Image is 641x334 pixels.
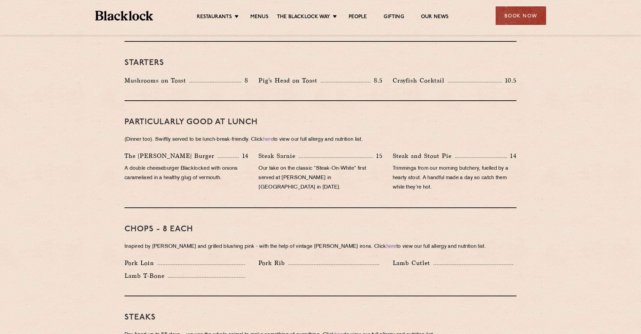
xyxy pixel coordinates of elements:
[258,151,299,161] p: Steak Sarnie
[239,152,249,160] p: 14
[507,152,517,160] p: 14
[124,271,168,280] p: Lamb T-Bone
[258,76,321,85] p: Pig's Head on Toast
[349,14,367,21] a: People
[384,14,404,21] a: Gifting
[124,164,248,183] p: A double cheeseburger Blacklocked with onions caramelised in a healthy glug of vermouth.
[277,14,330,21] a: The Blacklock Way
[124,225,517,234] h3: Chops - 8 each
[124,118,517,127] h3: PARTICULARLY GOOD AT LUNCH
[393,76,448,85] p: Crayfish Cocktail
[250,14,269,21] a: Menus
[124,258,157,268] p: Pork Loin
[496,6,546,25] div: Book Now
[421,14,449,21] a: Our News
[263,137,273,142] a: here
[124,135,517,144] p: (Dinner too). Swiftly served to be lunch-break-friendly. Click to view our full allergy and nutri...
[241,76,248,85] p: 8
[502,76,517,85] p: 10.5
[124,313,517,322] h3: Steaks
[258,164,382,192] p: Our take on the classic “Steak-On-White” first served at [PERSON_NAME] in [GEOGRAPHIC_DATA] in [D...
[124,242,517,252] p: Inspired by [PERSON_NAME] and grilled blushing pink - with the help of vintage [PERSON_NAME] iron...
[393,164,517,192] p: Trimmings from our morning butchery, fuelled by a hearty stout. A handful made a day so catch the...
[124,59,517,67] h3: Starters
[124,151,218,161] p: The [PERSON_NAME] Burger
[393,151,455,161] p: Steak and Stout Pie
[124,76,189,85] p: Mushrooms on Toast
[393,258,433,268] p: Lamb Cutlet
[258,258,288,268] p: Pork Rib
[370,76,383,85] p: 8.5
[95,11,153,21] img: BL_Textured_Logo-footer-cropped.svg
[373,152,383,160] p: 15
[386,244,396,249] a: here
[197,14,232,21] a: Restaurants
